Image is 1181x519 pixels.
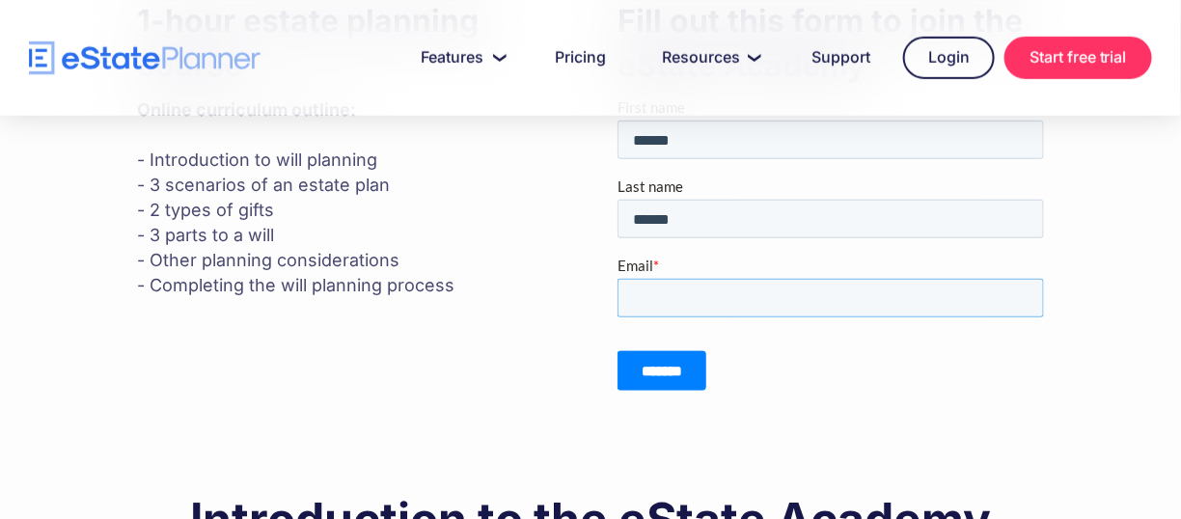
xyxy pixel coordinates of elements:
[788,39,893,77] a: Support
[1004,37,1152,79] a: Start free trial
[398,39,522,77] a: Features
[137,97,563,298] p: - Introduction to will planning - 3 scenarios of an estate plan - 2 types of gifts - 3 parts to a...
[29,41,261,75] a: home
[532,39,629,77] a: Pricing
[903,37,995,79] a: Login
[618,97,1044,423] iframe: Form 0
[639,39,779,77] a: Resources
